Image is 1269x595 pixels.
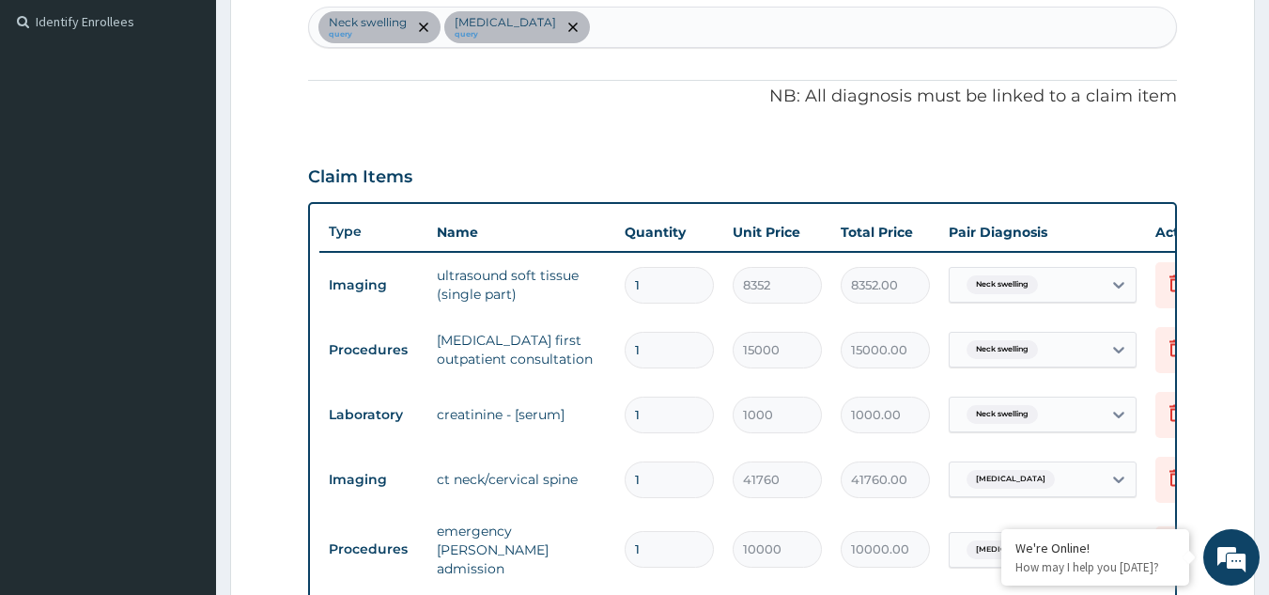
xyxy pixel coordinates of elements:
div: Chat with us now [98,105,316,130]
p: Neck swelling [329,15,407,30]
small: query [329,30,407,39]
td: Laboratory [319,398,427,432]
th: Pair Diagnosis [939,213,1146,251]
p: NB: All diagnosis must be linked to a claim item [308,85,1178,109]
p: [MEDICAL_DATA] [455,15,556,30]
div: Minimize live chat window [308,9,353,55]
td: emergency [PERSON_NAME] admission [427,512,615,587]
td: creatinine - [serum] [427,396,615,433]
textarea: Type your message and hit 'Enter' [9,396,358,462]
td: ultrasound soft tissue (single part) [427,257,615,313]
td: [MEDICAL_DATA] first outpatient consultation [427,321,615,378]
div: We're Online! [1015,540,1175,556]
span: [MEDICAL_DATA] [967,540,1055,559]
th: Name [427,213,615,251]
img: d_794563401_company_1708531726252_794563401 [35,94,76,141]
td: Procedures [319,532,427,567]
th: Total Price [831,213,939,251]
span: Neck swelling [967,405,1038,424]
span: We're online! [109,178,259,368]
th: Unit Price [723,213,831,251]
span: Neck swelling [967,275,1038,294]
td: Procedures [319,333,427,368]
th: Type [319,214,427,249]
td: Imaging [319,268,427,303]
small: query [455,30,556,39]
th: Actions [1146,213,1240,251]
span: remove selection option [565,19,581,36]
th: Quantity [615,213,723,251]
span: remove selection option [415,19,432,36]
td: ct neck/cervical spine [427,461,615,498]
p: How may I help you today? [1015,559,1175,575]
td: Imaging [319,462,427,497]
span: Neck swelling [967,340,1038,359]
span: [MEDICAL_DATA] [967,470,1055,489]
h3: Claim Items [308,167,412,188]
